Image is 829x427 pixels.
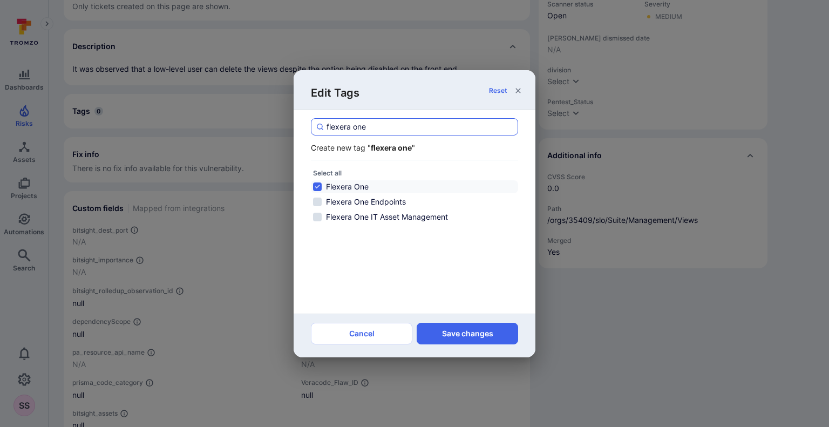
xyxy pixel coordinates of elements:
[311,169,344,177] button: Select all
[326,212,448,222] span: Flexera One IT Asset Management
[371,143,412,152] strong: flexera one
[327,121,513,132] input: Search tag or type in to create
[326,196,406,207] span: Flexera One Endpoints
[311,81,359,100] span: Edit Tags
[311,142,518,153] div: Create new tag " "
[311,323,412,344] button: Cancel
[417,323,518,344] button: Save changes
[326,181,369,192] span: Flexera One
[487,86,509,94] button: Reset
